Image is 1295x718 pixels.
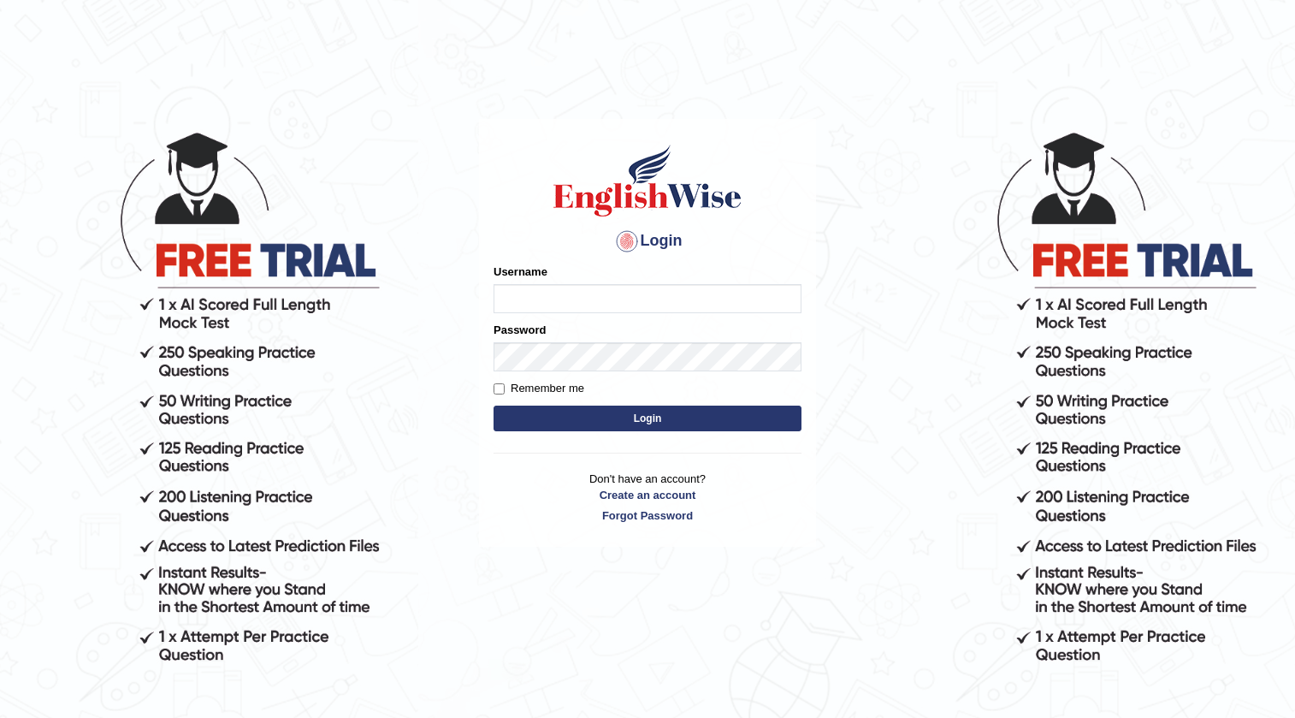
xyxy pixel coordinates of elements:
button: Login [494,406,801,431]
h4: Login [494,228,801,255]
label: Username [494,264,547,280]
input: Remember me [494,383,505,395]
a: Create an account [494,487,801,503]
a: Forgot Password [494,507,801,524]
p: Don't have an account? [494,471,801,524]
img: Logo of English Wise sign in for intelligent practice with AI [550,142,745,219]
label: Remember me [494,380,584,397]
label: Password [494,322,546,338]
